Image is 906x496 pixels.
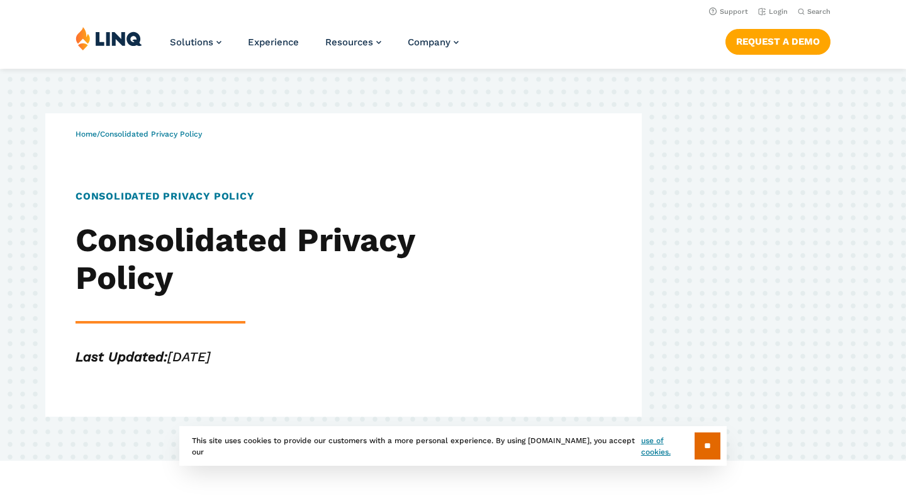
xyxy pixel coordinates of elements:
[75,189,425,204] h1: Consolidated Privacy Policy
[75,222,425,297] h2: Consolidated Privacy Policy
[75,26,142,50] img: LINQ | K‑12 Software
[758,8,788,16] a: Login
[75,349,167,364] strong: Last Updated:
[325,37,381,48] a: Resources
[179,426,727,466] div: This site uses cookies to provide our customers with a more personal experience. By using [DOMAIN...
[709,8,748,16] a: Support
[248,37,299,48] a: Experience
[75,130,97,138] a: Home
[408,37,450,48] span: Company
[408,37,459,48] a: Company
[725,29,830,54] a: Request a Demo
[170,37,221,48] a: Solutions
[100,130,202,138] span: Consolidated Privacy Policy
[75,349,211,364] em: [DATE]
[725,26,830,54] nav: Button Navigation
[641,435,695,458] a: use of cookies.
[170,37,213,48] span: Solutions
[170,26,459,68] nav: Primary Navigation
[807,8,830,16] span: Search
[75,130,202,138] span: /
[798,7,830,16] button: Open Search Bar
[325,37,373,48] span: Resources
